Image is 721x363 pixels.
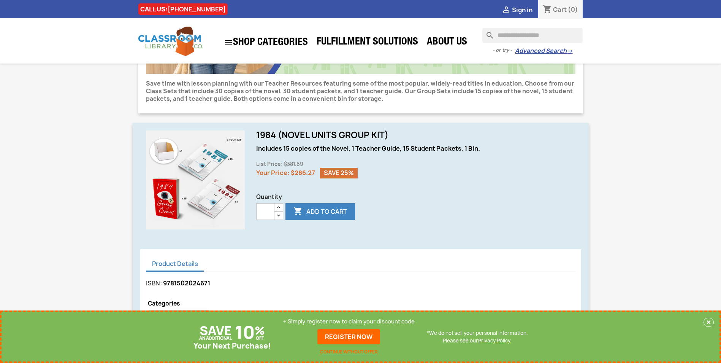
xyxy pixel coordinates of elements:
[543,5,552,14] i: shopping_cart
[146,257,204,272] a: Product Details
[512,6,532,14] span: Sign in
[256,131,575,140] h1: 1984 (Novel Units Group Kit)
[568,5,578,14] span: (0)
[256,161,283,167] span: List Price:
[138,27,203,56] img: Classroom Library Company
[284,161,303,167] span: $381.69
[482,28,583,43] input: Search
[553,5,567,14] span: Cart
[224,38,233,47] i: 
[220,34,312,51] a: SHOP CATEGORIES
[293,207,303,217] i: 
[163,279,210,287] span: 9781502024671
[482,28,491,37] i: search
[148,310,210,329] div: Teacher Resources
[138,3,228,15] div: CALL US:
[148,301,575,307] p: Categories
[493,46,515,54] span: - or try -
[291,169,315,177] span: $286.27
[256,203,274,220] input: Quantity
[502,6,511,15] i: 
[256,145,575,152] div: Includes 15 copies of the Novel, 1 Teacher Guide, 15 Student Packets, 1 Bin.
[567,47,572,55] span: →
[515,47,572,55] a: Advanced Search→
[502,6,532,14] a:  Sign in
[168,5,226,13] a: [PHONE_NUMBER]
[256,169,290,177] span: Your Price:
[285,203,355,220] button: Add to cart
[146,80,575,103] p: Save time with lesson planning with our Teacher Resources featuring some of the most popular, wid...
[320,168,358,178] span: Save 25%
[313,35,422,50] a: Fulfillment Solutions
[146,279,162,287] label: ISBN:
[256,193,575,201] span: Quantity
[423,35,471,50] a: About Us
